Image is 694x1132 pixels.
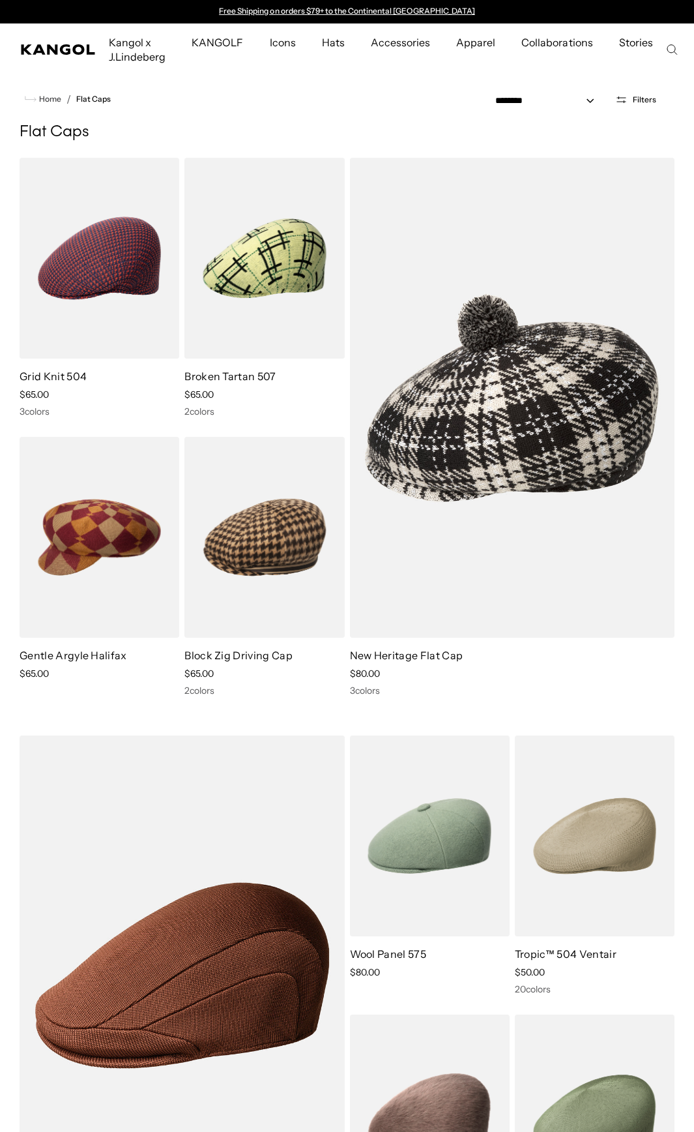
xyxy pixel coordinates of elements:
div: 20 colors [515,983,674,995]
a: Broken Tartan 507 [184,370,276,383]
a: Apparel [443,23,508,61]
span: $65.00 [184,389,214,400]
span: Apparel [456,23,495,61]
summary: Search here [666,44,678,55]
a: Gentle Argyle Halifax [20,649,127,662]
span: $65.00 [20,389,49,400]
div: 1 of 2 [213,7,482,17]
h1: Flat Caps [20,123,674,142]
img: Block Zig Driving Cap [184,437,344,638]
span: Icons [270,23,296,61]
span: $65.00 [184,668,214,679]
a: Accessories [358,23,443,61]
div: 3 colors [350,685,675,696]
a: Collaborations [508,23,605,61]
a: New Heritage Flat Cap [350,649,463,662]
a: Wool Panel 575 [350,947,426,961]
div: 3 colors [20,406,179,417]
span: Home [36,95,61,104]
div: Announcement [213,7,482,17]
img: Gentle Argyle Halifax [20,437,179,638]
span: Stories [619,23,653,76]
span: Filters [633,95,656,104]
slideshow-component: Announcement bar [213,7,482,17]
img: Grid Knit 504 [20,158,179,359]
div: 2 colors [184,406,344,417]
a: Flat Caps [76,95,111,104]
img: Tropic™ 504 Ventair [515,736,674,936]
span: $80.00 [350,966,380,978]
a: Hats [309,23,358,61]
a: Grid Knit 504 [20,370,87,383]
img: Wool Panel 575 [350,736,510,936]
a: Home [25,93,61,105]
a: Stories [606,23,666,76]
a: Kangol x J.Lindeberg [96,23,179,76]
div: 2 colors [184,685,344,696]
select: Sort by: Featured [490,94,607,108]
span: $80.00 [350,668,380,679]
li: / [61,91,71,107]
span: $65.00 [20,668,49,679]
a: Block Zig Driving Cap [184,649,293,662]
a: KANGOLF [179,23,256,61]
a: Tropic™ 504 Ventair [515,947,616,961]
img: New Heritage Flat Cap [350,158,675,638]
span: Collaborations [521,23,592,61]
button: Open filters [607,94,664,106]
span: KANGOLF [192,23,243,61]
span: Hats [322,23,345,61]
span: $50.00 [515,966,545,978]
a: Icons [257,23,309,61]
a: Kangol [21,44,96,55]
span: Accessories [371,23,430,61]
img: Broken Tartan 507 [184,158,344,359]
a: Free Shipping on orders $79+ to the Continental [GEOGRAPHIC_DATA] [219,6,475,16]
span: Kangol x J.Lindeberg [109,23,166,76]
